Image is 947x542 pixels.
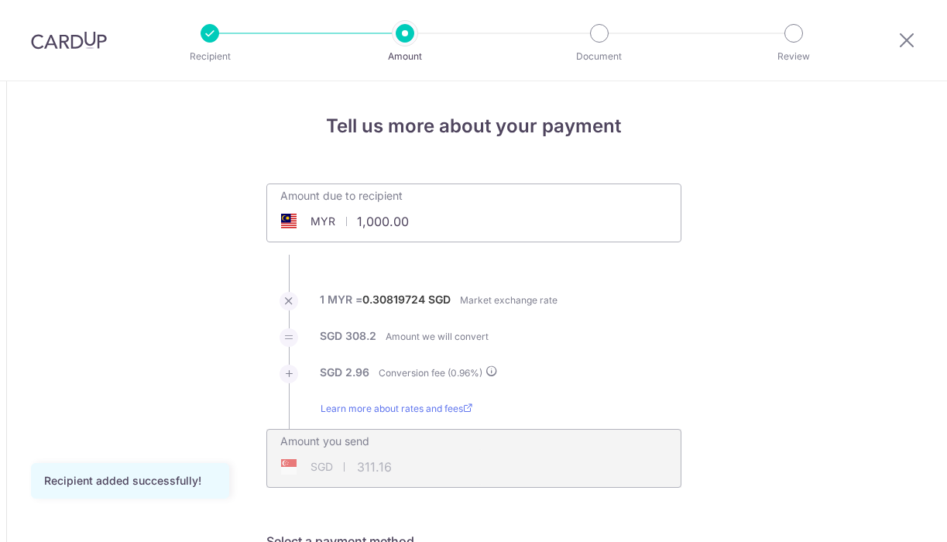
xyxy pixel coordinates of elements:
label: 1 MYR = [320,292,451,317]
label: Amount you send [280,434,369,449]
label: Amount we will convert [386,329,489,345]
div: Recipient added successfully! [44,473,216,489]
p: Amount [348,49,462,64]
a: Learn more about rates and fees [321,401,472,429]
p: Document [542,49,657,64]
label: 2.96 [345,365,369,380]
p: Recipient [153,49,267,64]
label: 308.2 [345,328,376,344]
label: SGD [428,292,451,307]
span: MYR [311,214,335,229]
span: 0.96 [451,367,470,379]
label: Market exchange rate [460,293,558,308]
label: SGD [320,328,342,344]
label: Amount due to recipient [280,188,403,204]
label: 0.30819724 [362,292,425,307]
h4: Tell us more about your payment [266,112,681,140]
p: Review [736,49,851,64]
span: SGD [311,459,333,475]
label: Conversion fee ( %) [379,365,498,381]
img: CardUp [31,31,107,50]
label: SGD [320,365,342,380]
